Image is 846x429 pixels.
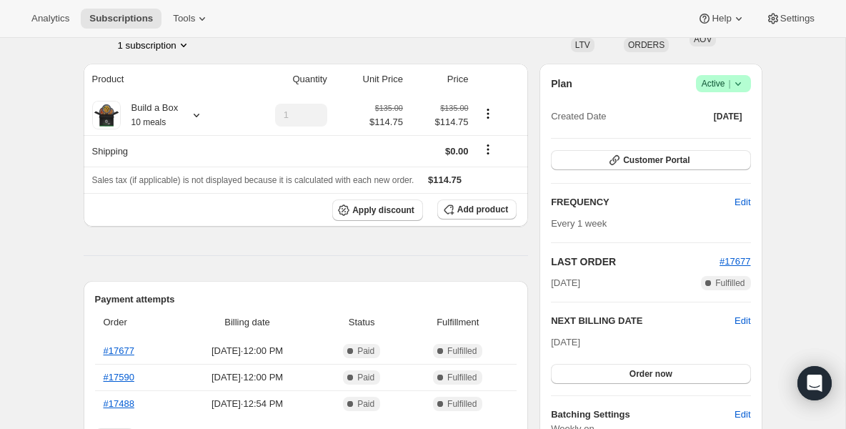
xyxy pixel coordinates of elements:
span: [DATE] [551,276,580,290]
a: #17590 [104,372,134,383]
span: [DATE] · 12:00 PM [179,370,316,385]
button: Apply discount [332,199,423,221]
span: Edit [735,408,750,422]
button: Help [689,9,754,29]
span: Order now [629,368,672,380]
span: LTV [575,40,590,50]
span: Subscriptions [89,13,153,24]
th: Product [84,64,237,95]
h2: Plan [551,77,572,91]
span: $114.75 [412,115,469,129]
span: Fulfilled [447,372,477,383]
span: Fulfilled [447,398,477,410]
span: Created Date [551,109,606,124]
small: $135.00 [440,104,468,112]
span: ORDERS [628,40,665,50]
button: Settings [757,9,823,29]
span: Analytics [31,13,69,24]
th: Order [95,307,175,338]
h2: Payment attempts [95,292,517,307]
th: Unit Price [332,64,407,95]
small: $135.00 [375,104,403,112]
span: Active [702,77,745,91]
span: [DATE] · 12:00 PM [179,344,316,358]
span: [DATE] [714,111,742,122]
span: [DATE] · 12:54 PM [179,397,316,411]
th: Price [407,64,473,95]
span: Fulfilled [715,277,745,289]
button: Tools [164,9,218,29]
img: product img [92,101,121,129]
small: 10 meals [131,117,166,127]
span: Paid [357,372,374,383]
span: Customer Portal [623,154,690,166]
span: Edit [735,195,750,209]
button: #17677 [720,255,750,269]
th: Quantity [237,64,332,95]
button: Analytics [23,9,78,29]
button: Edit [726,403,759,426]
span: $114.75 [369,115,403,129]
span: Settings [780,13,815,24]
h6: Batching Settings [551,408,735,422]
span: [DATE] [551,337,580,347]
button: Product actions [477,106,499,122]
span: Fulfillment [407,315,508,330]
span: Add product [457,204,508,215]
span: Apply discount [352,204,414,216]
h2: NEXT BILLING DATE [551,314,735,328]
span: Sales tax (if applicable) is not displayed because it is calculated with each new order. [92,175,414,185]
span: $114.75 [428,174,462,185]
span: Status [324,315,399,330]
span: Tools [173,13,195,24]
span: Every 1 week [551,218,607,229]
button: Customer Portal [551,150,750,170]
span: | [728,78,730,89]
button: Edit [735,314,750,328]
button: Order now [551,364,750,384]
h2: FREQUENCY [551,195,735,209]
button: Product actions [118,38,191,52]
button: Subscriptions [81,9,161,29]
div: Build a Box [121,101,179,129]
span: Paid [357,345,374,357]
span: AOV [694,34,712,44]
th: Shipping [84,135,237,167]
button: Add product [437,199,517,220]
div: Open Intercom Messenger [797,366,832,400]
h2: LAST ORDER [551,255,720,269]
a: #17677 [720,256,750,267]
span: $0.00 [445,146,469,157]
span: Paid [357,398,374,410]
a: #17677 [104,345,134,356]
button: Shipping actions [477,142,499,157]
span: Billing date [179,315,316,330]
span: Fulfilled [447,345,477,357]
button: [DATE] [705,107,751,127]
button: Edit [726,191,759,214]
span: Help [712,13,731,24]
a: #17488 [104,398,134,409]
